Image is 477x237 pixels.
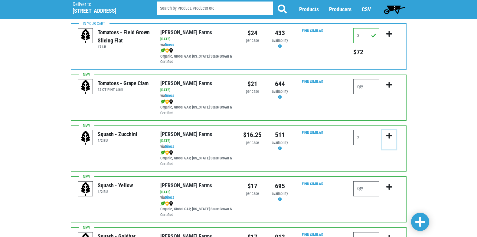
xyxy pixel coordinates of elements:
[78,79,93,95] img: placeholder-variety-43d6402dacf2d531de610a020419775a.svg
[160,138,234,144] div: [DATE]
[160,150,234,167] div: Organic, Global GAP, [US_STATE] State Grown & Certified
[165,93,174,98] a: Direct
[165,195,174,200] a: Direct
[302,28,323,33] a: Find Similar
[98,28,151,45] div: Tomatoes - Field Grown Slicing Flat
[243,79,262,89] div: $21
[271,38,289,49] div: Availability may be subject to change.
[160,195,234,201] div: via
[160,182,212,189] a: [PERSON_NAME] Farms
[160,36,234,42] div: [DATE]
[73,2,142,8] p: Deliver to:
[78,182,93,197] img: placeholder-variety-43d6402dacf2d531de610a020419775a.svg
[78,130,93,145] img: placeholder-variety-43d6402dacf2d531de610a020419775a.svg
[243,181,262,191] div: $17
[160,201,165,206] img: leaf-e5c59151409436ccce96b2ca1b28e03c.png
[165,42,174,47] a: Direct
[160,29,212,35] a: [PERSON_NAME] Farms
[271,79,289,89] div: 644
[169,150,173,155] img: map_marker-0e94453035b3232a4d21701695807de9.png
[98,181,133,189] div: Squash - Yellow
[243,28,262,38] div: $24
[160,131,212,137] a: [PERSON_NAME] Farms
[98,45,151,49] h6: 17 LB
[160,93,234,99] div: via
[160,144,234,150] div: via
[160,99,234,116] div: Organic, Global GAP, [US_STATE] State Grown & Certified
[272,140,288,145] span: availability
[78,28,93,44] img: placeholder-variety-43d6402dacf2d531de610a020419775a.svg
[160,48,234,65] div: Organic, Global GAP, [US_STATE] State Grown & Certified
[362,6,371,13] a: CSV
[353,28,379,43] input: Qty
[302,232,323,237] a: Find Similar
[160,87,234,93] div: [DATE]
[353,48,379,56] h5: Total price
[243,38,262,44] div: per case
[243,140,262,146] div: per case
[160,150,165,155] img: leaf-e5c59151409436ccce96b2ca1b28e03c.png
[165,99,169,104] img: safety-e55c860ca8c00a9c171001a62a92dabd.png
[98,79,149,87] div: Tomatoes - Grape Clam
[272,89,288,94] span: availability
[243,130,262,140] div: $16.25
[160,80,212,86] a: [PERSON_NAME] Farms
[243,89,262,95] div: per case
[165,150,169,155] img: safety-e55c860ca8c00a9c171001a62a92dabd.png
[160,201,234,218] div: Organic, Global GAP, [US_STATE] State Grown & Certified
[271,28,289,38] div: 433
[302,79,323,84] a: Find Similar
[160,99,165,104] img: leaf-e5c59151409436ccce96b2ca1b28e03c.png
[272,191,288,196] span: availability
[272,38,288,43] span: availability
[271,130,289,140] div: 511
[353,79,379,94] input: Qty
[98,87,149,92] h6: 12 CT PINT clam
[73,8,142,14] h5: [STREET_ADDRESS]
[169,201,173,206] img: map_marker-0e94453035b3232a4d21701695807de9.png
[165,48,169,53] img: safety-e55c860ca8c00a9c171001a62a92dabd.png
[98,189,133,194] h6: 1/2 BU
[169,48,173,53] img: map_marker-0e94453035b3232a4d21701695807de9.png
[98,130,137,138] div: Squash - Zucchini
[353,130,379,145] input: Qty
[160,189,234,195] div: [DATE]
[157,2,273,15] input: Search by Product, Producer etc.
[160,48,165,53] img: leaf-e5c59151409436ccce96b2ca1b28e03c.png
[160,42,234,48] div: via
[381,3,408,15] a: 2
[302,182,323,186] a: Find Similar
[169,99,173,104] img: map_marker-0e94453035b3232a4d21701695807de9.png
[299,6,319,13] a: Products
[394,5,396,10] span: 2
[302,130,323,135] a: Find Similar
[353,181,379,196] input: Qty
[165,144,174,149] a: Direct
[329,6,351,13] a: Producers
[98,138,137,143] h6: 1/2 BU
[165,201,169,206] img: safety-e55c860ca8c00a9c171001a62a92dabd.png
[243,191,262,197] div: per case
[271,181,289,191] div: 695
